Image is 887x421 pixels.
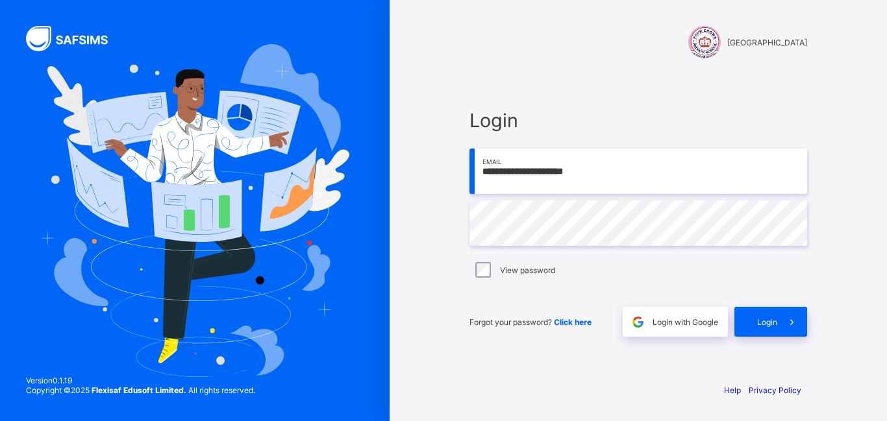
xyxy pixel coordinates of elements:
img: Hero Image [40,44,349,376]
img: google.396cfc9801f0270233282035f929180a.svg [631,315,645,330]
span: Login with Google [653,317,718,327]
span: Login [757,317,777,327]
span: Forgot your password? [469,317,592,327]
span: Copyright © 2025 All rights reserved. [26,385,255,395]
img: SAFSIMS Logo [26,26,123,51]
strong: Flexisaf Edusoft Limited. [92,385,186,395]
span: Login [469,109,807,132]
span: Version 0.1.19 [26,376,255,385]
label: View password [500,265,555,275]
a: Privacy Policy [749,385,801,395]
span: [GEOGRAPHIC_DATA] [727,38,807,47]
a: Help [724,385,741,395]
a: Click here [554,317,592,327]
